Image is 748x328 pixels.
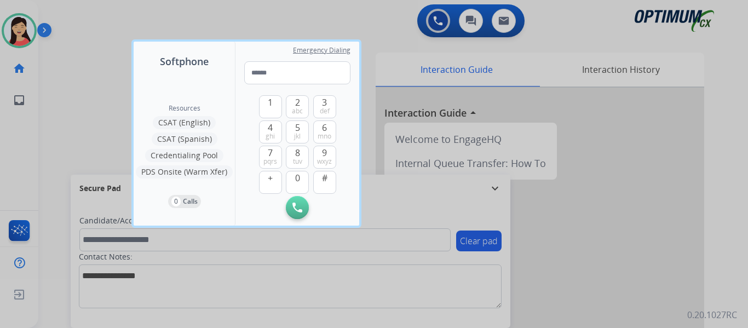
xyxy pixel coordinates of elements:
span: 7 [268,146,273,159]
span: abc [292,107,303,116]
span: 3 [322,96,327,109]
span: 8 [295,146,300,159]
span: 1 [268,96,273,109]
span: wxyz [317,157,332,166]
span: tuv [293,157,302,166]
button: 7pqrs [259,146,282,169]
span: def [320,107,330,116]
button: CSAT (Spanish) [152,133,217,146]
span: Resources [169,104,200,113]
button: 2abc [286,95,309,118]
button: 4ghi [259,120,282,143]
span: pqrs [263,157,277,166]
img: call-button [292,203,302,212]
span: + [268,171,273,185]
button: 6mno [313,120,336,143]
button: PDS Onsite (Warm Xfer) [136,165,233,179]
span: 4 [268,121,273,134]
span: 6 [322,121,327,134]
span: Softphone [160,54,209,69]
span: 5 [295,121,300,134]
span: 0 [295,171,300,185]
span: 2 [295,96,300,109]
span: # [322,171,327,185]
span: Emergency Dialing [293,46,350,55]
button: # [313,171,336,194]
span: jkl [294,132,301,141]
button: 1 [259,95,282,118]
button: 9wxyz [313,146,336,169]
button: 8tuv [286,146,309,169]
button: + [259,171,282,194]
span: 9 [322,146,327,159]
span: mno [318,132,331,141]
p: Calls [183,197,198,206]
button: 3def [313,95,336,118]
button: 0Calls [168,195,201,208]
button: CSAT (English) [153,116,216,129]
p: 0 [171,197,181,206]
p: 0.20.1027RC [687,308,737,321]
button: Credentialing Pool [145,149,223,162]
span: ghi [266,132,275,141]
button: 0 [286,171,309,194]
button: 5jkl [286,120,309,143]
